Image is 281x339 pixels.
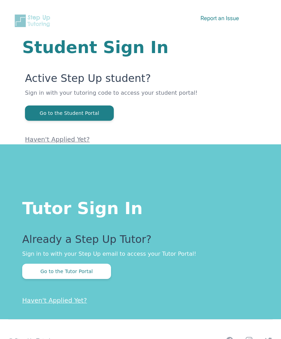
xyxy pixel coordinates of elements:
img: Step Up Tutoring horizontal logo [14,14,53,28]
a: Haven't Applied Yet? [25,136,90,143]
p: Active Step Up student? [25,72,259,89]
p: Sign in with your tutoring code to access your student portal! [25,89,259,105]
a: Haven't Applied Yet? [22,297,87,304]
button: Go to the Tutor Portal [22,264,111,279]
button: Go to the Student Portal [25,105,114,121]
p: Sign in to with your Step Up email to access your Tutor Portal! [22,250,259,258]
a: Go to the Tutor Portal [22,268,111,274]
p: Already a Step Up Tutor? [22,233,259,250]
a: Go to the Student Portal [25,110,114,116]
a: Report an Issue [201,15,239,22]
h1: Tutor Sign In [22,197,259,217]
h1: Student Sign In [22,39,259,56]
